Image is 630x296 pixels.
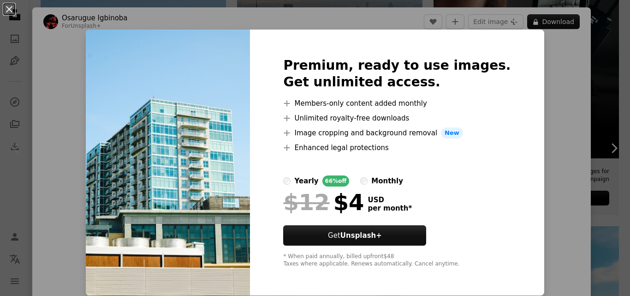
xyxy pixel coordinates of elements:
[283,190,329,214] span: $12
[294,175,318,187] div: yearly
[283,98,511,109] li: Members-only content added monthly
[86,30,250,296] img: premium_photo-1677127493606-6a42696241dc
[283,190,364,214] div: $4
[360,177,368,185] input: monthly
[283,142,511,153] li: Enhanced legal protections
[283,225,426,246] button: GetUnsplash+
[283,253,511,268] div: * When paid annually, billed upfront $48 Taxes where applicable. Renews automatically. Cancel any...
[368,204,412,212] span: per month *
[441,127,463,139] span: New
[322,175,350,187] div: 66% off
[283,177,291,185] input: yearly66%off
[283,57,511,91] h2: Premium, ready to use images. Get unlimited access.
[371,175,403,187] div: monthly
[283,113,511,124] li: Unlimited royalty-free downloads
[368,196,412,204] span: USD
[283,127,511,139] li: Image cropping and background removal
[340,231,382,240] strong: Unsplash+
